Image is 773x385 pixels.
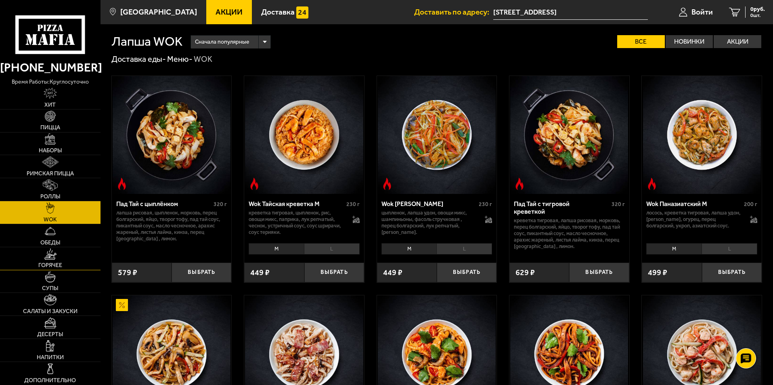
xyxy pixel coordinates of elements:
span: Войти [691,8,713,16]
button: Выбрать [702,263,762,282]
span: Сначала популярные [195,34,249,50]
p: креветка тигровая, цыпленок, рис, овощи микс, паприка, лук репчатый, чеснок, устричный соус, соус... [249,210,344,236]
span: 230 г [479,201,492,208]
div: Пад Тай с цыплёнком [116,200,212,208]
label: Новинки [666,35,713,48]
div: WOK [194,54,212,65]
img: Острое блюдо [248,178,260,190]
input: Ваш адрес доставки [493,5,648,20]
span: Акции [216,8,243,16]
span: Доставка [261,8,295,16]
img: Пад Тай с цыплёнком [113,76,230,194]
a: Острое блюдоПад Тай с тигровой креветкой [509,76,629,194]
h1: Лапша WOK [111,35,182,48]
img: Акционный [116,299,128,311]
span: Салаты и закуски [23,309,78,314]
label: Все [617,35,665,48]
span: 449 ₽ [383,269,402,277]
li: L [702,243,757,255]
span: 629 ₽ [515,269,535,277]
span: 0 шт. [750,13,765,18]
span: Хит [44,102,56,108]
img: Острое блюдо [381,178,393,190]
span: 499 ₽ [648,269,667,277]
span: 230 г [346,201,360,208]
span: Римская пицца [27,171,74,177]
span: 320 г [612,201,625,208]
span: Дополнительно [24,378,76,383]
div: Wok [PERSON_NAME] [381,200,477,208]
img: Wok Тайская креветка M [245,76,363,194]
a: Доставка еды- [111,54,166,64]
p: креветка тигровая, лапша рисовая, морковь, перец болгарский, яйцо, творог тофу, пад тай соус, пик... [514,217,625,250]
a: Острое блюдоWok Тайская креветка M [244,76,364,194]
span: Десерты [37,332,63,337]
a: Острое блюдоWok Карри М [377,76,497,194]
span: 449 ₽ [250,269,270,277]
button: Выбрать [569,263,629,282]
span: Напитки [37,355,64,360]
span: Роллы [40,194,60,200]
img: Пад Тай с тигровой креветкой [510,76,628,194]
li: L [436,243,492,255]
img: Wok Карри М [378,76,496,194]
span: Пицца [40,125,60,130]
a: Меню- [167,54,193,64]
img: Wok Паназиатский M [643,76,761,194]
button: Выбрать [437,263,496,282]
span: Доставить по адресу: [414,8,493,16]
span: Обеды [40,240,60,246]
a: Острое блюдоПад Тай с цыплёнком [112,76,232,194]
button: Выбрать [172,263,231,282]
img: 15daf4d41897b9f0e9f617042186c801.svg [296,6,308,19]
div: Wok Тайская креветка M [249,200,344,208]
div: Wok Паназиатский M [646,200,742,208]
img: Острое блюдо [646,178,658,190]
span: 320 г [214,201,227,208]
li: M [646,243,702,255]
span: [GEOGRAPHIC_DATA] [120,8,197,16]
li: M [381,243,437,255]
span: WOK [44,217,57,223]
span: 579 ₽ [118,269,137,277]
p: цыпленок, лапша удон, овощи микс, шампиньоны, фасоль стручковая , перец болгарский, лук репчатый,... [381,210,477,236]
span: 0 руб. [750,6,765,12]
span: Наборы [39,148,62,154]
li: L [304,243,360,255]
span: Супы [42,286,58,291]
a: Острое блюдоWok Паназиатский M [642,76,762,194]
p: лосось, креветка тигровая, лапша удон, [PERSON_NAME], огурец, перец болгарский, укроп, азиатский ... [646,210,742,229]
img: Острое блюдо [513,178,526,190]
label: Акции [714,35,761,48]
img: Острое блюдо [116,178,128,190]
span: Санкт-Петербург, Богатырский проспект, 14к2 [493,5,648,20]
span: 200 г [744,201,757,208]
div: Пад Тай с тигровой креветкой [514,200,610,215]
p: лапша рисовая, цыпленок, морковь, перец болгарский, яйцо, творог тофу, пад тай соус, пикантный со... [116,210,227,242]
li: M [249,243,304,255]
span: Горячее [38,263,62,268]
button: Выбрать [304,263,364,282]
